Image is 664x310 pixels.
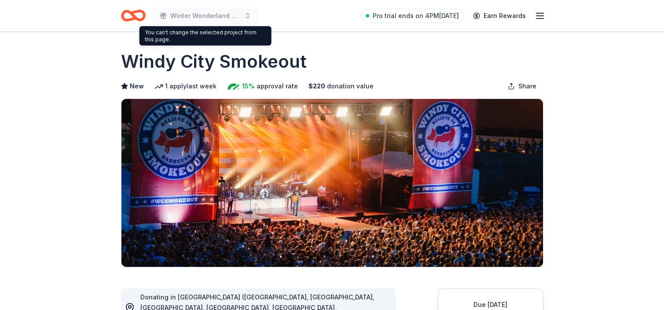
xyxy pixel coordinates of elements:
[308,81,325,91] span: $ 220
[360,9,464,23] a: Pro trial ends on 4PM[DATE]
[130,81,144,91] span: New
[121,5,146,26] a: Home
[449,299,532,310] div: Due [DATE]
[121,49,307,74] h1: Windy City Smokeout
[154,81,216,91] div: 1 apply last week
[327,81,374,91] span: donation value
[468,8,531,24] a: Earn Rewards
[518,81,536,91] span: Share
[170,11,241,21] span: Winter Wonderland Gala 2026
[121,99,543,267] img: Image for Windy City Smokeout
[139,26,271,46] div: You can't change the selected project from this page.
[242,81,255,91] span: 15%
[153,7,258,25] button: Winter Wonderland Gala 2026
[373,11,459,21] span: Pro trial ends on 4PM[DATE]
[501,77,543,95] button: Share
[257,81,298,91] span: approval rate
